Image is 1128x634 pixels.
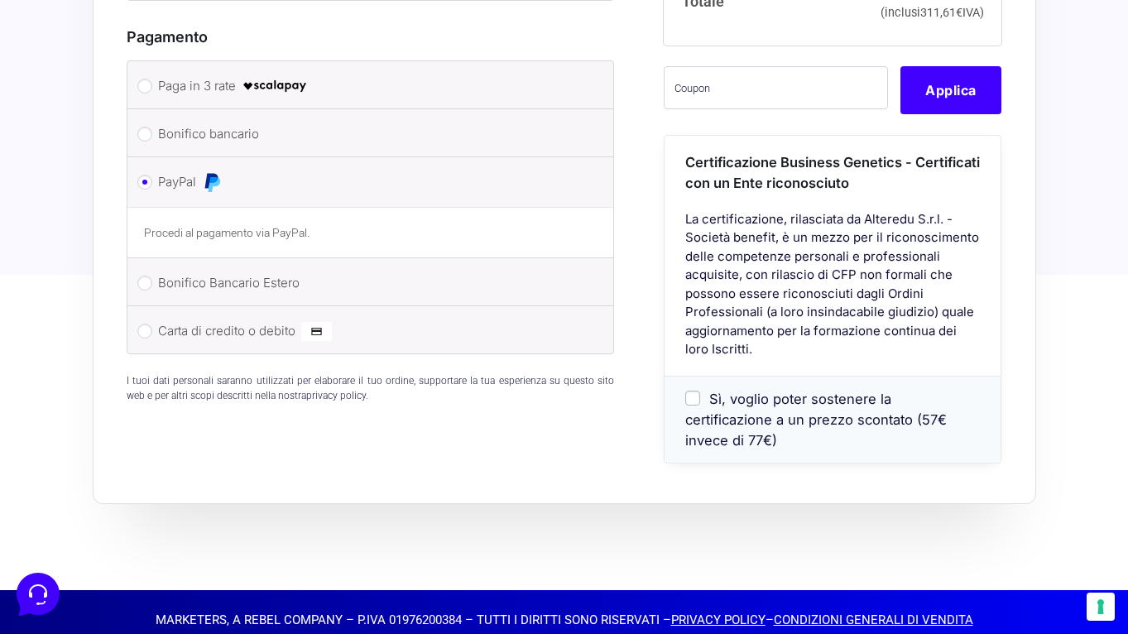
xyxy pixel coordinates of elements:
[1087,593,1115,621] button: Le tue preferenze relative al consenso per le tecnologie di tracciamento
[242,76,308,96] img: scalapay-logo-black.png
[101,611,1028,630] p: MARKETERS, A REBEL COMPANY – P.IVA 01976200384 – TUTTI I DIRITTI SONO RISERVATI – –
[176,205,305,219] a: Apri Centro Assistenza
[301,321,332,341] img: Carta di credito o debito
[127,26,615,48] h3: Pagamento
[685,391,700,406] input: Sì, voglio poter sostenere la certificazione a un prezzo scontato (57€ invece di 77€)
[158,319,578,343] label: Carta di credito o debito
[920,6,962,20] span: 311,61
[685,391,947,449] span: Sì, voglio poter sostenere la certificazione a un prezzo scontato (57€ invece di 77€)
[26,205,129,219] span: Trova una risposta
[144,224,598,242] p: Procedi al pagamento via PayPal.
[158,271,578,295] label: Bonifico Bancario Estero
[143,505,188,520] p: Messaggi
[108,149,244,162] span: Inizia una conversazione
[50,505,78,520] p: Home
[115,482,217,520] button: Messaggi
[13,13,278,40] h2: Ciao da Marketers 👋
[255,505,279,520] p: Aiuto
[774,612,973,627] a: CONDIZIONI GENERALI DI VENDITA
[13,482,115,520] button: Home
[881,6,984,20] small: (inclusi IVA)
[900,66,1001,114] button: Applica
[26,93,60,126] img: dark
[127,373,615,403] p: I tuoi dati personali saranno utilizzati per elaborare il tuo ordine, supportare la tua esperienz...
[685,154,980,191] span: Certificazione Business Genetics - Certificati con un Ente riconosciuto
[306,390,366,401] a: privacy policy
[665,210,1001,376] div: La certificazione, rilasciata da Alteredu S.r.l. - Società benefit, è un mezzo per il riconoscime...
[158,74,578,98] label: Paga in 3 rate
[956,6,962,20] span: €
[26,139,305,172] button: Inizia una conversazione
[158,170,578,195] label: PayPal
[13,569,63,619] iframe: Customerly Messenger Launcher
[671,612,766,627] a: PRIVACY POLICY
[664,66,888,109] input: Coupon
[79,93,113,126] img: dark
[127,418,615,463] iframe: PayPal
[158,122,578,146] label: Bonifico bancario
[26,66,141,79] span: Le tue conversazioni
[202,172,222,192] img: PayPal
[37,241,271,257] input: Cerca un articolo...
[216,482,318,520] button: Aiuto
[53,93,86,126] img: dark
